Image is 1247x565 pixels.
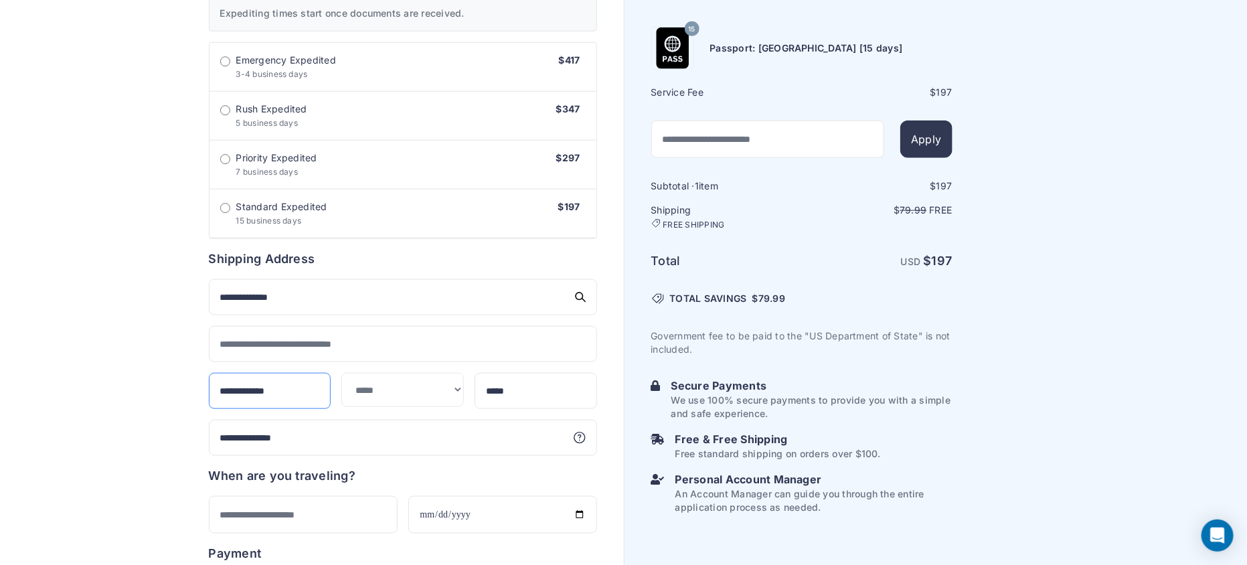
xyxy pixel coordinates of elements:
p: We use 100% secure payments to provide you with a simple and safe experience. [671,394,952,420]
span: Emergency Expedited [236,54,337,67]
div: $ [803,86,952,99]
span: $ [752,292,785,305]
svg: More information [573,431,586,445]
span: Standard Expedited [236,200,327,214]
h6: Subtotal · item [651,179,801,193]
span: FREE SHIPPING [663,220,725,230]
h6: Passport: [GEOGRAPHIC_DATA] [15 days] [710,42,903,55]
h6: When are you traveling? [209,467,356,485]
span: $297 [556,152,580,163]
span: 15 business days [236,216,302,226]
span: Priority Expedited [236,151,317,165]
span: TOTAL SAVINGS [670,292,747,305]
span: $417 [559,54,580,66]
span: 197 [936,180,952,191]
h6: Shipping [651,204,801,230]
span: 1 [695,180,699,191]
div: Open Intercom Messenger [1201,519,1234,552]
span: 197 [932,254,952,268]
button: Apply [900,120,952,158]
h6: Service Fee [651,86,801,99]
span: 79.99 [900,204,926,216]
span: 79.99 [758,293,785,304]
p: $ [803,204,952,217]
span: 5 business days [236,118,299,128]
span: Free [930,204,952,216]
h6: Personal Account Manager [675,471,952,487]
span: $347 [556,103,580,114]
span: USD [901,256,921,267]
span: 3-4 business days [236,69,308,79]
span: Rush Expedited [236,102,307,116]
span: $197 [558,201,580,212]
span: 7 business days [236,167,299,177]
h6: Payment [209,544,597,563]
h6: Shipping Address [209,250,597,268]
span: 197 [936,86,952,98]
p: An Account Manager can guide you through the entire application process as needed. [675,487,952,514]
span: 15 [688,20,695,37]
div: $ [803,179,952,193]
p: Government fee to be paid to the "US Department of State" is not included. [651,329,952,356]
h6: Free & Free Shipping [675,431,881,447]
h6: Secure Payments [671,378,952,394]
img: Product Name [652,27,693,69]
strong: $ [924,254,952,268]
h6: Total [651,252,801,270]
p: Free standard shipping on orders over $100. [675,447,881,461]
